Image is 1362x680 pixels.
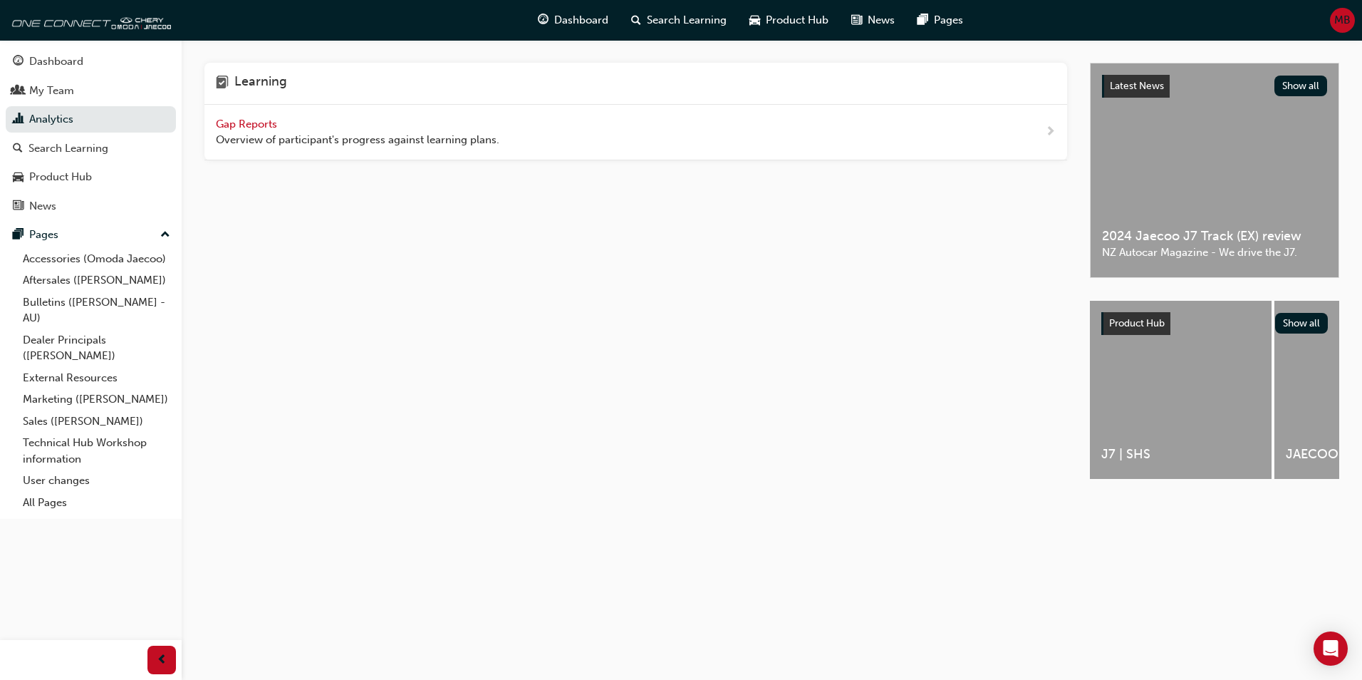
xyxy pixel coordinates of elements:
a: news-iconNews [840,6,906,35]
div: Search Learning [28,140,108,157]
span: people-icon [13,85,24,98]
span: up-icon [160,226,170,244]
a: Sales ([PERSON_NAME]) [17,411,176,433]
h4: Learning [234,74,287,93]
a: Latest NewsShow all [1102,75,1327,98]
a: Product HubShow all [1101,312,1328,335]
div: My Team [29,83,74,99]
img: oneconnect [7,6,171,34]
div: Product Hub [29,169,92,185]
div: Dashboard [29,53,83,70]
a: guage-iconDashboard [526,6,620,35]
a: car-iconProduct Hub [738,6,840,35]
a: Dealer Principals ([PERSON_NAME]) [17,329,176,367]
a: Latest NewsShow all2024 Jaecoo J7 Track (EX) reviewNZ Autocar Magazine - We drive the J7. [1090,63,1339,278]
span: Search Learning [647,12,727,29]
a: Product Hub [6,164,176,190]
div: Open Intercom Messenger [1314,632,1348,666]
a: Bulletins ([PERSON_NAME] - AU) [17,292,176,329]
a: search-iconSearch Learning [620,6,738,35]
a: Search Learning [6,135,176,162]
a: Analytics [6,106,176,133]
a: Accessories (Omoda Jaecoo) [17,248,176,270]
button: Pages [6,222,176,248]
span: pages-icon [917,11,928,29]
button: Show all [1275,313,1329,334]
a: Marketing ([PERSON_NAME]) [17,388,176,411]
span: chart-icon [13,113,24,126]
span: MB [1334,12,1351,29]
span: Product Hub [1109,317,1165,329]
button: DashboardMy TeamAnalyticsSearch LearningProduct HubNews [6,46,176,222]
span: news-icon [851,11,862,29]
a: Technical Hub Workshop information [17,432,176,470]
button: MB [1330,8,1355,33]
a: Aftersales ([PERSON_NAME]) [17,269,176,292]
button: Show all [1274,76,1328,96]
span: Latest News [1110,80,1164,92]
span: next-icon [1045,123,1056,141]
span: Dashboard [554,12,608,29]
span: guage-icon [13,56,24,68]
div: Pages [29,227,58,243]
a: External Resources [17,367,176,389]
a: pages-iconPages [906,6,974,35]
span: car-icon [13,171,24,184]
span: Gap Reports [216,118,280,130]
span: guage-icon [538,11,549,29]
a: User changes [17,470,176,492]
a: Dashboard [6,48,176,75]
span: 2024 Jaecoo J7 Track (EX) review [1102,228,1327,244]
a: All Pages [17,492,176,514]
span: car-icon [749,11,760,29]
a: Gap Reports Overview of participant's progress against learning plans.next-icon [204,105,1067,160]
span: Overview of participant's progress against learning plans. [216,132,499,148]
span: J7 | SHS [1101,446,1260,463]
span: news-icon [13,200,24,213]
span: prev-icon [157,651,167,669]
span: Product Hub [766,12,828,29]
span: News [868,12,895,29]
a: My Team [6,78,176,104]
span: Pages [934,12,963,29]
div: News [29,198,56,215]
span: NZ Autocar Magazine - We drive the J7. [1102,244,1327,261]
span: search-icon [631,11,641,29]
a: News [6,193,176,220]
a: J7 | SHS [1090,301,1272,479]
span: search-icon [13,143,23,155]
span: learning-icon [216,74,229,93]
span: pages-icon [13,229,24,242]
